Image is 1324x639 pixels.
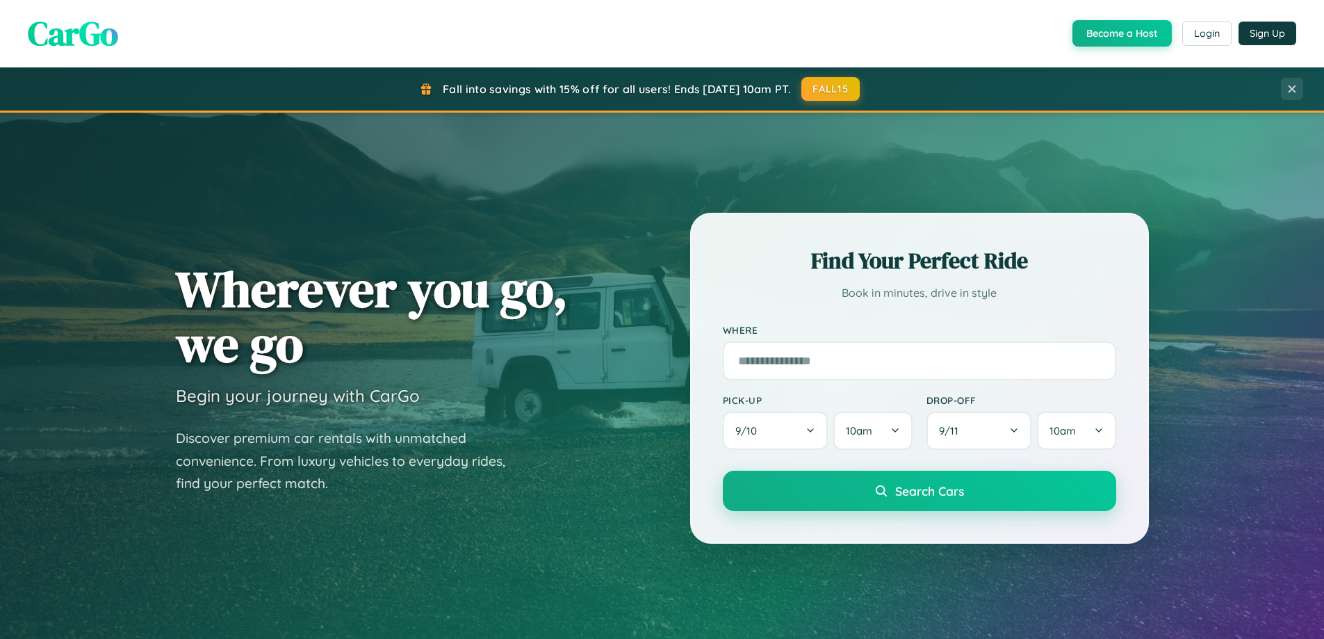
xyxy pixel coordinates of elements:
[1182,21,1232,46] button: Login
[926,394,1116,406] label: Drop-off
[926,412,1032,450] button: 9/11
[723,283,1116,303] p: Book in minutes, drive in style
[723,412,828,450] button: 9/10
[723,471,1116,511] button: Search Cars
[1049,424,1076,437] span: 10am
[443,82,791,96] span: Fall into savings with 15% off for all users! Ends [DATE] 10am PT.
[176,427,523,495] p: Discover premium car rentals with unmatched convenience. From luxury vehicles to everyday rides, ...
[723,245,1116,276] h2: Find Your Perfect Ride
[28,10,118,56] span: CarGo
[723,324,1116,336] label: Where
[723,394,913,406] label: Pick-up
[1072,20,1172,47] button: Become a Host
[801,77,860,101] button: FALL15
[833,412,912,450] button: 10am
[176,261,568,371] h1: Wherever you go, we go
[846,424,872,437] span: 10am
[1037,412,1115,450] button: 10am
[1239,22,1296,45] button: Sign Up
[176,385,420,406] h3: Begin your journey with CarGo
[735,424,764,437] span: 9 / 10
[939,424,965,437] span: 9 / 11
[895,483,964,499] span: Search Cars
